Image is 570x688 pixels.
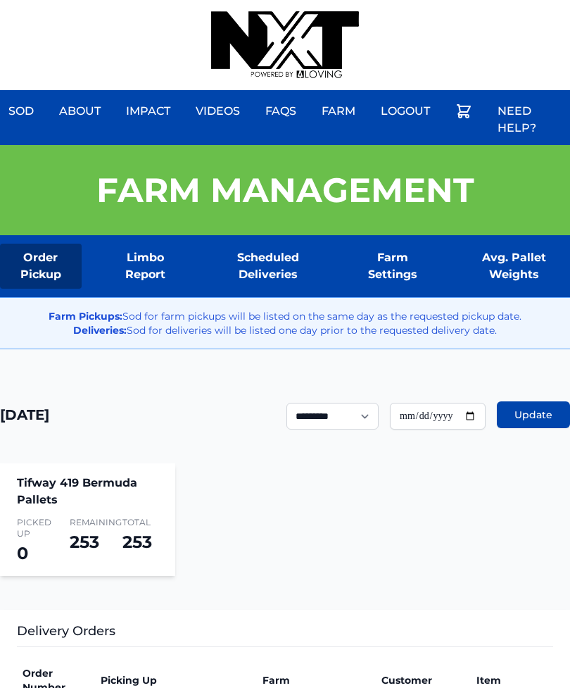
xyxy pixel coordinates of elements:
span: 253 [122,532,152,552]
a: Logout [372,94,438,128]
a: About [51,94,109,128]
a: FAQs [257,94,305,128]
a: Impact [118,94,179,128]
h3: Delivery Orders [17,621,553,647]
strong: Farm Pickups: [49,310,122,323]
strong: Deliveries: [73,324,127,337]
span: 0 [17,543,28,563]
h4: Tifway 419 Bermuda Pallets [17,475,158,508]
a: Avg. Pallet Weights [457,244,570,289]
a: Limbo Report [104,244,187,289]
button: Update [497,401,570,428]
img: nextdaysod.com Logo [211,11,359,79]
h1: Farm Management [96,173,474,207]
span: Update [514,408,552,422]
a: Farm [313,94,364,128]
a: Need Help? [489,94,570,145]
span: Total [122,517,158,528]
a: Farm Settings [350,244,435,289]
span: Picked Up [17,517,53,539]
span: Remaining [70,517,106,528]
span: 253 [70,532,99,552]
a: Videos [187,94,248,128]
a: Scheduled Deliveries [209,244,327,289]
